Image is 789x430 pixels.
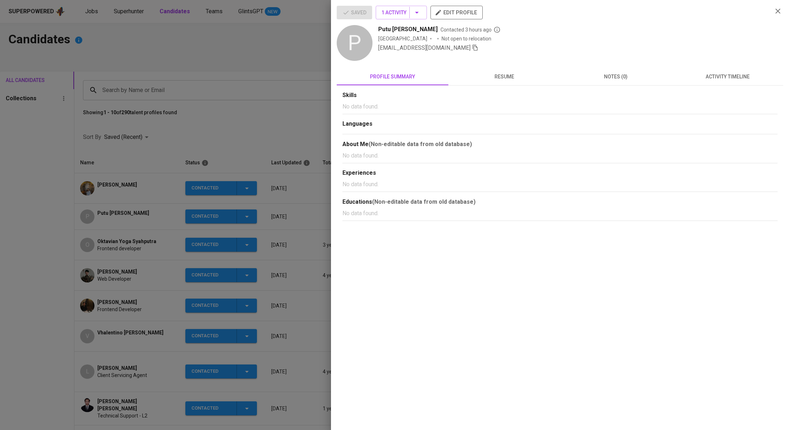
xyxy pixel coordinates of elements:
a: edit profile [430,9,483,15]
span: resume [453,72,556,81]
span: activity timeline [676,72,779,81]
span: 1 Activity [381,8,421,17]
div: Languages [342,120,778,128]
span: edit profile [436,8,477,17]
button: 1 Activity [376,6,427,19]
p: No data found. [342,151,778,160]
div: About Me [342,140,778,149]
span: Contacted 3 hours ago [440,26,501,33]
div: P [337,25,372,61]
button: edit profile [430,6,483,19]
span: [EMAIL_ADDRESS][DOMAIN_NAME] [378,44,471,51]
div: Experiences [342,169,778,177]
p: No data found. [342,102,778,111]
p: No data found. [342,180,778,189]
svg: By Batam recruiter [493,26,501,33]
div: [GEOGRAPHIC_DATA] [378,35,427,42]
p: Not open to relocation [442,35,491,42]
p: No data found. [342,209,778,218]
div: Educations [342,198,778,206]
b: (Non-editable data from old database) [369,141,472,148]
div: Skills [342,91,778,100]
span: profile summary [341,72,444,81]
b: (Non-editable data from old database) [372,198,476,205]
span: notes (0) [564,72,667,81]
span: Putu [PERSON_NAME] [378,25,438,34]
